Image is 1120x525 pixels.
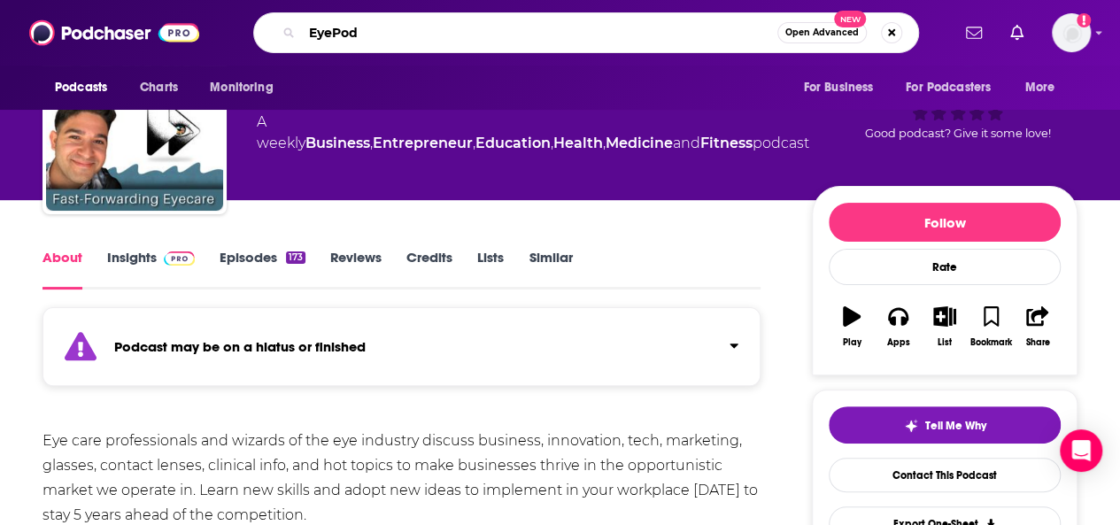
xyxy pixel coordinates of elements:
[1025,337,1049,348] div: Share
[473,135,475,151] span: ,
[834,11,866,27] span: New
[829,295,875,359] button: Play
[1003,18,1031,48] a: Show notifications dropdown
[42,249,82,290] a: About
[968,295,1014,359] button: Bookmark
[42,318,761,386] section: Click to expand status details
[1052,13,1091,52] span: Logged in as jbukowski
[477,249,504,290] a: Lists
[475,135,551,151] a: Education
[551,135,553,151] span: ,
[305,135,370,151] a: Business
[286,251,305,264] div: 173
[865,127,1051,140] span: Good podcast? Give it some love!
[803,75,873,100] span: For Business
[55,75,107,100] span: Podcasts
[1060,429,1102,472] div: Open Intercom Messenger
[257,112,809,154] div: A weekly podcast
[894,71,1016,104] button: open menu
[1025,75,1055,100] span: More
[114,338,366,355] strong: Podcast may be on a hiatus or finished
[220,249,305,290] a: Episodes173
[1015,295,1061,359] button: Share
[107,249,195,290] a: InsightsPodchaser Pro
[1013,71,1078,104] button: open menu
[606,135,673,151] a: Medicine
[970,337,1012,348] div: Bookmark
[164,251,195,266] img: Podchaser Pro
[42,71,130,104] button: open menu
[829,249,1061,285] div: Rate
[829,406,1061,444] button: tell me why sparkleTell Me Why
[843,337,861,348] div: Play
[906,75,991,100] span: For Podcasters
[1052,13,1091,52] button: Show profile menu
[925,419,986,433] span: Tell Me Why
[197,71,296,104] button: open menu
[785,28,859,37] span: Open Advanced
[406,249,452,290] a: Credits
[904,419,918,433] img: tell me why sparkle
[302,19,777,47] input: Search podcasts, credits, & more...
[529,249,572,290] a: Similar
[46,34,223,211] img: Eyetrepreneur
[603,135,606,151] span: ,
[959,18,989,48] a: Show notifications dropdown
[875,295,921,359] button: Apps
[829,458,1061,492] a: Contact This Podcast
[791,71,895,104] button: open menu
[140,75,178,100] span: Charts
[29,16,199,50] img: Podchaser - Follow, Share and Rate Podcasts
[210,75,273,100] span: Monitoring
[553,135,603,151] a: Health
[673,135,700,151] span: and
[128,71,189,104] a: Charts
[922,295,968,359] button: List
[829,203,1061,242] button: Follow
[330,249,382,290] a: Reviews
[373,135,473,151] a: Entrepreneur
[1077,13,1091,27] svg: Add a profile image
[938,337,952,348] div: List
[253,12,919,53] div: Search podcasts, credits, & more...
[887,337,910,348] div: Apps
[700,135,753,151] a: Fitness
[777,22,867,43] button: Open AdvancedNew
[1052,13,1091,52] img: User Profile
[370,135,373,151] span: ,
